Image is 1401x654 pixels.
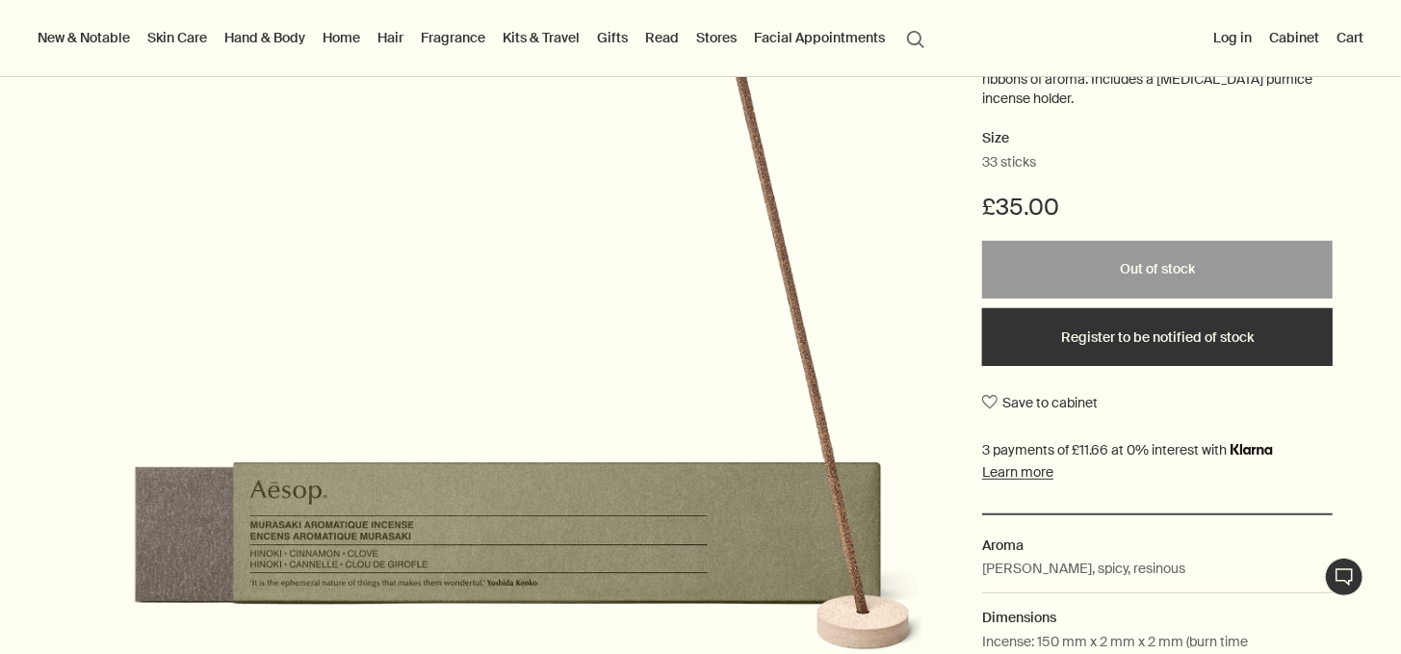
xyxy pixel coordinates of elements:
[319,25,364,50] a: Home
[982,127,1333,150] h2: Size
[1265,25,1323,50] a: Cabinet
[898,19,933,56] button: Open search
[750,25,889,50] a: Facial Appointments
[417,25,489,50] a: Fragrance
[1325,558,1363,596] button: Live Assistance
[34,25,134,50] button: New & Notable
[1333,25,1367,50] button: Cart
[593,25,632,50] a: Gifts
[499,25,584,50] a: Kits & Travel
[982,192,1059,222] span: £35.00
[143,25,211,50] a: Skin Care
[982,535,1333,556] h2: Aroma
[982,308,1333,366] button: Register to be notified of stock
[982,558,1185,579] p: [PERSON_NAME], spicy, resinous
[1209,25,1256,50] button: Log in
[221,25,309,50] a: Hand & Body
[374,25,407,50] a: Hair
[982,153,1036,172] span: 33 sticks
[692,25,740,50] button: Stores
[982,241,1333,299] button: Out of stock - £35.00
[641,25,683,50] a: Read
[982,385,1098,420] button: Save to cabinet
[982,607,1333,628] h2: Dimensions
